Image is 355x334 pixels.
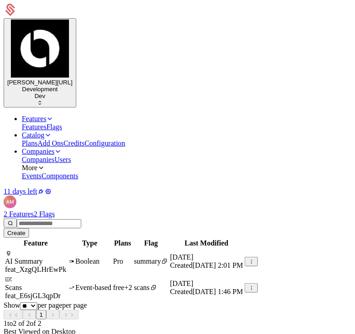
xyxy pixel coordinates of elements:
button: Go to last page [59,310,79,319]
div: Page navigation [4,310,351,319]
button: Search features [4,218,17,228]
button: Go to previous page [23,310,36,319]
a: Integrations [37,187,44,195]
a: Add Ons [38,139,64,147]
th: Plans [113,239,133,248]
div: Create [7,230,25,236]
span: 1 to 2 of [4,319,26,327]
a: Companies [22,147,62,155]
th: Type [68,239,112,248]
span: per page [37,301,62,309]
nav: Main [4,115,351,180]
button: Create [4,228,29,238]
div: Created [DATE] 1:46 PM [170,288,243,296]
a: Configuration [84,139,125,147]
span: 2 [4,319,41,327]
button: Open user button [4,196,16,208]
a: 2 Flags [34,210,55,218]
a: Settings [44,187,52,195]
span: Event-based [75,284,111,291]
span: summary [134,257,161,265]
button: Go to first page [4,310,23,319]
a: 2 Features [4,210,34,218]
span: scans [134,284,150,291]
img: abina Makaju [4,196,16,208]
span: 2 of [26,319,38,327]
a: Events [22,172,42,180]
button: Select action [245,257,258,266]
img: Billy.ai [11,20,69,78]
select: Select page size [20,302,37,310]
div: feat_E6sjGL3qpDr [5,292,66,300]
span: free [113,284,124,291]
div: Scans [5,284,66,292]
a: 11 days left [4,187,37,195]
a: Plans [22,139,38,147]
span: Dev [35,93,45,99]
th: Flag [133,239,169,248]
div: Development [7,86,73,93]
span: + 2 [124,284,132,291]
a: Companies [22,156,54,163]
span: Pro [113,257,123,265]
div: Table pagination [4,301,351,328]
button: Select action [245,283,258,293]
div: More [22,164,351,172]
button: Select environment [4,18,76,108]
span: Boolean [75,257,99,265]
div: feat_XzgQLHrEwPk [5,265,66,274]
a: Features [22,115,54,123]
a: Features [22,123,46,131]
span: [PERSON_NAME][URL] [7,79,73,86]
button: Go to next page [46,310,59,319]
a: Credits [64,139,84,147]
span: Show [4,301,20,309]
div: Created [DATE] 2:01 PM [170,261,243,270]
a: Catalog [22,131,52,139]
button: Go to page 1 [36,310,46,319]
div: [DATE] [170,253,243,261]
th: Last Modified [170,239,244,248]
a: Flags [46,123,62,131]
div: [DATE] [170,280,243,288]
span: per page [62,301,87,309]
a: Components [42,172,79,180]
a: Users [54,156,71,163]
th: Feature [5,239,67,248]
div: AI Summary [5,257,66,265]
